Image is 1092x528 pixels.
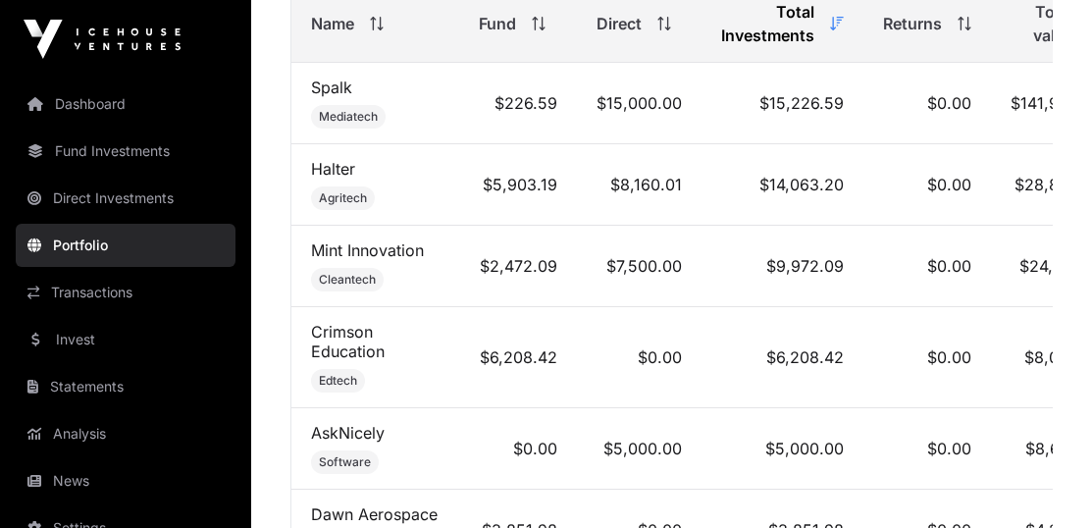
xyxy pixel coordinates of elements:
td: $0.00 [863,408,991,490]
td: $8,160.01 [577,144,702,226]
span: Fund [479,12,516,35]
a: Fund Investments [16,130,235,173]
td: $2,472.09 [459,226,577,307]
td: $5,000.00 [577,408,702,490]
td: $9,972.09 [702,226,863,307]
td: $0.00 [863,144,991,226]
iframe: Chat Widget [994,434,1092,528]
td: $0.00 [459,408,577,490]
span: Returns [883,12,942,35]
a: Halter [311,159,355,179]
span: Agritech [319,190,367,206]
a: Mint Innovation [311,240,424,260]
td: $14,063.20 [702,144,863,226]
a: Direct Investments [16,177,235,220]
td: $0.00 [577,307,702,408]
td: $5,903.19 [459,144,577,226]
a: Invest [16,318,235,361]
a: Analysis [16,412,235,455]
td: $0.00 [863,226,991,307]
a: Dawn Aerospace [311,504,438,524]
a: Crimson Education [311,322,385,361]
a: Transactions [16,271,235,314]
a: Spalk [311,78,352,97]
td: $6,208.42 [459,307,577,408]
a: Portfolio [16,224,235,267]
a: Dashboard [16,82,235,126]
td: $15,000.00 [577,63,702,144]
td: $0.00 [863,63,991,144]
td: $5,000.00 [702,408,863,490]
td: $0.00 [863,307,991,408]
a: News [16,459,235,502]
a: Statements [16,365,235,408]
td: $226.59 [459,63,577,144]
span: Mediatech [319,109,378,125]
span: Direct [597,12,642,35]
td: $6,208.42 [702,307,863,408]
a: AskNicely [311,423,385,443]
span: Software [319,454,371,470]
span: Edtech [319,373,357,389]
td: $15,226.59 [702,63,863,144]
span: Name [311,12,354,35]
span: Cleantech [319,272,376,288]
img: Icehouse Ventures Logo [24,20,181,59]
td: $7,500.00 [577,226,702,307]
